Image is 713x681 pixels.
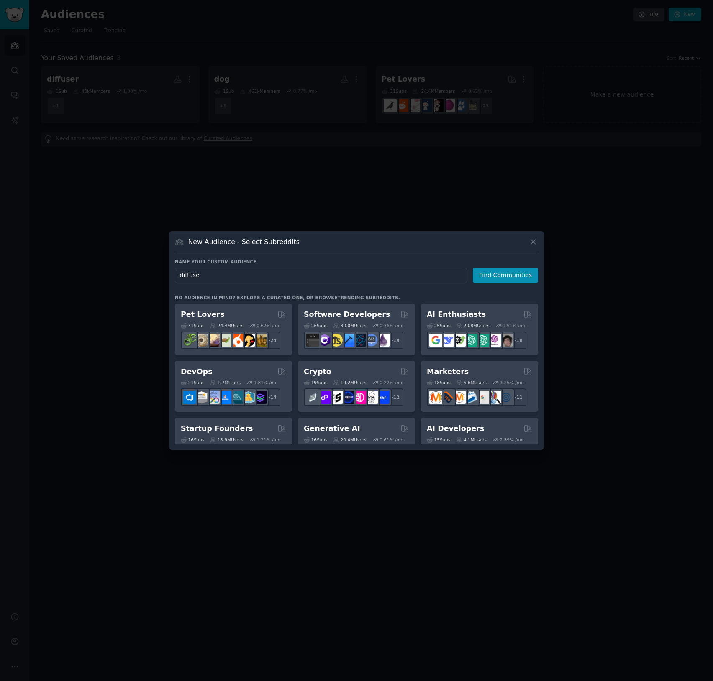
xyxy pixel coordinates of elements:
div: 4.1M Users [456,437,487,443]
div: 18 Sub s [427,380,450,385]
div: 0.36 % /mo [380,323,403,329]
img: AskComputerScience [365,334,378,347]
img: software [306,334,319,347]
img: aws_cdk [242,391,255,404]
img: defi_ [377,391,390,404]
div: + 18 [509,332,526,349]
div: 1.25 % /mo [500,380,524,385]
img: learnjavascript [330,334,343,347]
h2: Pet Lovers [181,309,225,320]
div: 21 Sub s [181,380,204,385]
img: iOSProgramming [341,334,354,347]
h2: Startup Founders [181,423,253,434]
div: + 11 [509,388,526,406]
div: 1.51 % /mo [503,323,526,329]
h2: Crypto [304,367,331,377]
h2: AI Developers [427,423,484,434]
h2: AI Enthusiasts [427,309,486,320]
h3: Name your custom audience [175,259,538,265]
img: AItoolsCatalog [453,334,466,347]
img: chatgpt_prompts_ [476,334,489,347]
div: 1.21 % /mo [256,437,280,443]
img: chatgpt_promptDesign [464,334,477,347]
img: turtle [218,334,231,347]
img: PetAdvice [242,334,255,347]
div: 19.2M Users [333,380,366,385]
h2: Software Developers [304,309,390,320]
img: PlatformEngineers [254,391,267,404]
img: dogbreed [254,334,267,347]
button: Find Communities [473,268,538,283]
img: web3 [341,391,354,404]
div: No audience in mind? Explore a curated one, or browse . [175,295,400,301]
div: 31 Sub s [181,323,204,329]
img: DevOpsLinks [218,391,231,404]
h2: DevOps [181,367,213,377]
img: elixir [377,334,390,347]
img: cockatiel [230,334,243,347]
img: ethstaker [330,391,343,404]
img: azuredevops [183,391,196,404]
img: ballpython [195,334,208,347]
div: 0.61 % /mo [380,437,403,443]
h2: Marketers [427,367,469,377]
img: defiblockchain [353,391,366,404]
img: platformengineering [230,391,243,404]
div: 15 Sub s [427,437,450,443]
div: + 19 [386,332,403,349]
div: 0.62 % /mo [256,323,280,329]
div: 20.4M Users [333,437,366,443]
img: leopardgeckos [207,334,220,347]
img: ethfinance [306,391,319,404]
div: + 14 [263,388,280,406]
div: 13.9M Users [210,437,243,443]
div: 16 Sub s [304,437,327,443]
div: 24.4M Users [210,323,243,329]
div: 30.0M Users [333,323,366,329]
img: bigseo [441,391,454,404]
img: OnlineMarketing [500,391,513,404]
a: trending subreddits [337,295,398,300]
div: + 12 [386,388,403,406]
div: 25 Sub s [427,323,450,329]
img: reactnative [353,334,366,347]
div: 0.27 % /mo [380,380,403,385]
img: herpetology [183,334,196,347]
h2: Generative AI [304,423,360,434]
img: Docker_DevOps [207,391,220,404]
img: 0xPolygon [318,391,331,404]
img: OpenAIDev [488,334,501,347]
img: AskMarketing [453,391,466,404]
img: AWS_Certified_Experts [195,391,208,404]
input: Pick a short name, like "Digital Marketers" or "Movie-Goers" [175,268,467,283]
img: Emailmarketing [464,391,477,404]
div: 19 Sub s [304,380,327,385]
img: GoogleGeminiAI [429,334,442,347]
img: content_marketing [429,391,442,404]
h3: New Audience - Select Subreddits [188,237,300,246]
img: googleads [476,391,489,404]
div: 26 Sub s [304,323,327,329]
div: 16 Sub s [181,437,204,443]
div: 20.8M Users [456,323,489,329]
div: 1.81 % /mo [254,380,278,385]
div: 2.39 % /mo [500,437,524,443]
div: + 24 [263,332,280,349]
img: MarketingResearch [488,391,501,404]
img: csharp [318,334,331,347]
div: 1.7M Users [210,380,241,385]
img: DeepSeek [441,334,454,347]
img: CryptoNews [365,391,378,404]
img: ArtificalIntelligence [500,334,513,347]
div: 6.6M Users [456,380,487,385]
